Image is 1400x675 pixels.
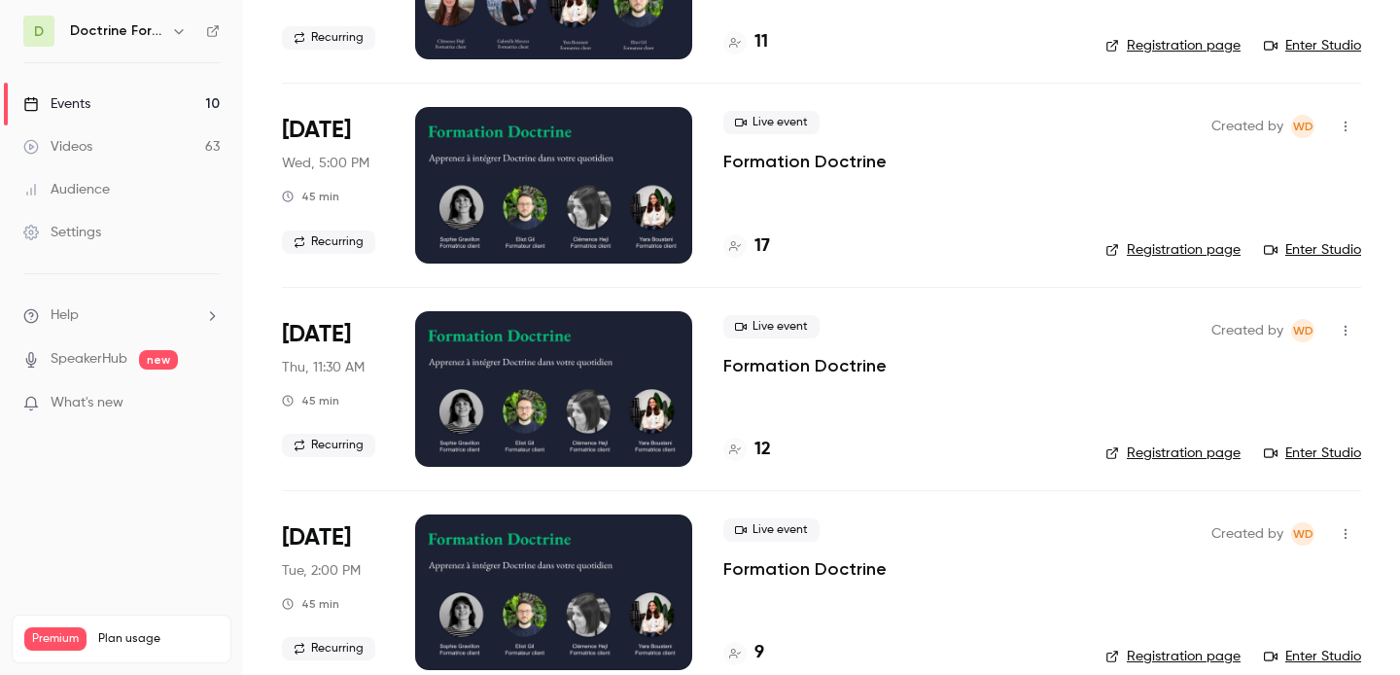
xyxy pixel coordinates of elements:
[1211,522,1283,546] span: Created by
[98,631,219,647] span: Plan usage
[282,358,365,377] span: Thu, 11:30 AM
[723,354,887,377] a: Formation Doctrine
[34,21,44,42] span: D
[282,522,351,553] span: [DATE]
[723,29,768,55] a: 11
[282,561,361,581] span: Tue, 2:00 PM
[23,180,110,199] div: Audience
[282,393,339,409] div: 45 min
[1105,36,1241,55] a: Registration page
[282,115,351,146] span: [DATE]
[754,29,768,55] h4: 11
[1211,319,1283,342] span: Created by
[282,319,351,350] span: [DATE]
[1264,647,1361,666] a: Enter Studio
[1291,115,1314,138] span: Webinar Doctrine
[282,434,375,457] span: Recurring
[282,311,384,467] div: Sep 25 Thu, 11:30 AM (Europe/Paris)
[723,557,887,581] a: Formation Doctrine
[1291,522,1314,546] span: Webinar Doctrine
[1264,240,1361,260] a: Enter Studio
[282,26,375,50] span: Recurring
[196,395,220,412] iframe: Noticeable Trigger
[23,223,101,242] div: Settings
[139,350,178,370] span: new
[754,640,764,666] h4: 9
[282,515,384,670] div: Sep 30 Tue, 2:00 PM (Europe/Paris)
[282,231,375,254] span: Recurring
[1105,444,1241,463] a: Registration page
[51,393,123,413] span: What's new
[723,315,820,338] span: Live event
[1291,319,1314,342] span: Webinar Doctrine
[51,305,79,326] span: Help
[23,305,220,326] li: help-dropdown-opener
[723,518,820,542] span: Live event
[282,637,375,660] span: Recurring
[282,596,339,612] div: 45 min
[1293,319,1313,342] span: WD
[70,21,163,41] h6: Doctrine Formation Corporate
[723,640,764,666] a: 9
[1264,36,1361,55] a: Enter Studio
[51,349,127,370] a: SpeakerHub
[1105,240,1241,260] a: Registration page
[723,111,820,134] span: Live event
[723,437,771,463] a: 12
[282,107,384,263] div: Sep 24 Wed, 5:00 PM (Europe/Paris)
[1293,115,1313,138] span: WD
[1105,647,1241,666] a: Registration page
[282,189,339,204] div: 45 min
[24,627,87,651] span: Premium
[23,94,90,114] div: Events
[723,150,887,173] a: Formation Doctrine
[754,233,770,260] h4: 17
[723,233,770,260] a: 17
[754,437,771,463] h4: 12
[282,154,369,173] span: Wed, 5:00 PM
[23,137,92,157] div: Videos
[1211,115,1283,138] span: Created by
[1264,444,1361,463] a: Enter Studio
[1293,522,1313,546] span: WD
